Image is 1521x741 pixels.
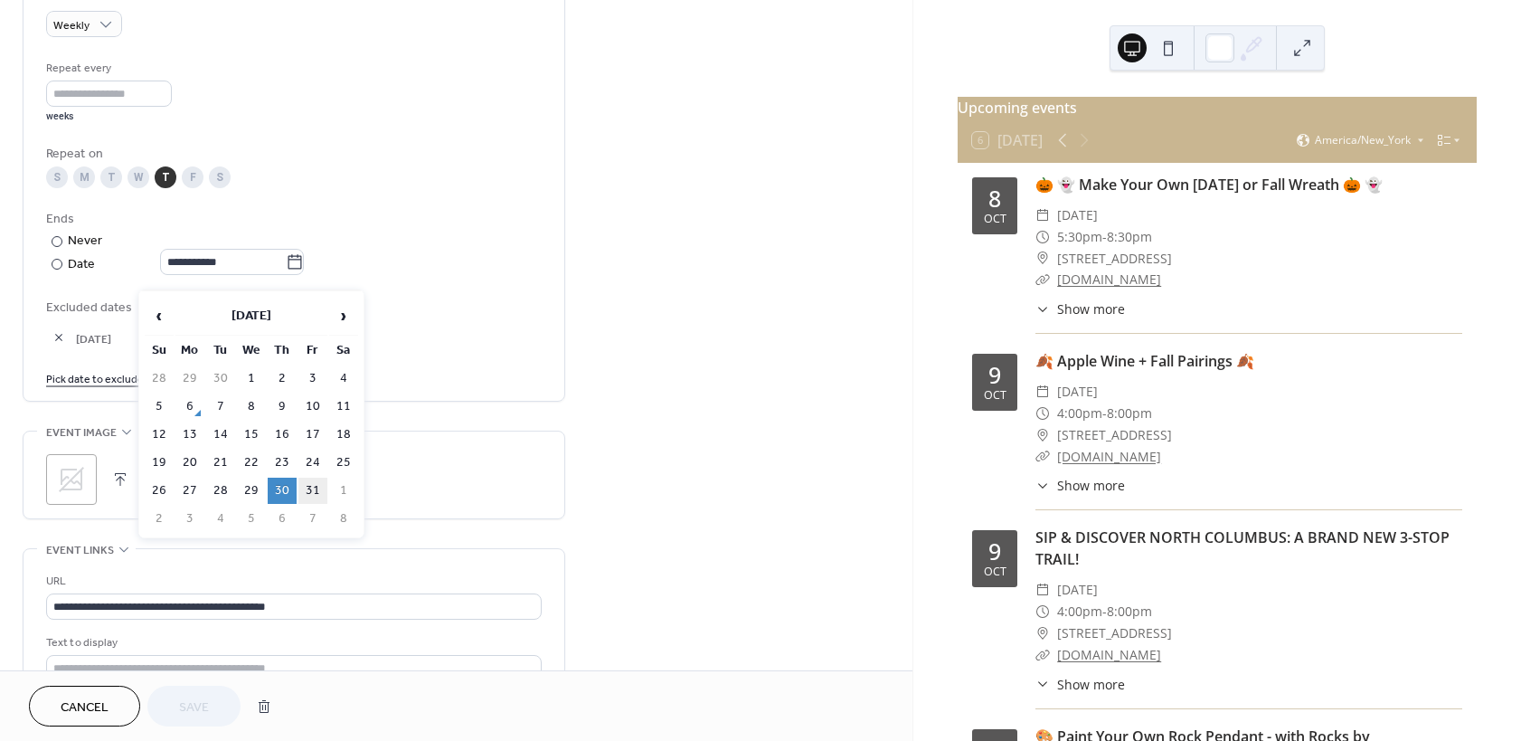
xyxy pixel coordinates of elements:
div: ​ [1035,601,1050,622]
td: 3 [175,506,204,532]
span: Event links [46,541,114,560]
td: 8 [237,394,266,420]
div: URL [46,572,538,591]
span: 4:00pm [1057,403,1102,424]
div: T [100,166,122,188]
td: 31 [298,478,327,504]
span: 8:30pm [1107,226,1152,248]
span: [DATE] [76,329,542,348]
th: Sa [329,337,358,364]
div: ​ [1035,269,1050,290]
a: 🎃 👻 Make Your Own [DATE] or Fall Wreath 🎃 👻 [1035,175,1383,195]
div: Date [68,254,304,275]
div: Upcoming events [958,97,1477,119]
div: Oct [984,390,1006,402]
div: Never [68,232,103,251]
button: ​Show more [1035,476,1125,495]
a: SIP & DISCOVER NORTH COLUMBUS: A BRAND NEW 3-STOP TRAIL! [1035,527,1450,569]
button: ​Show more [1035,675,1125,694]
td: 19 [145,450,174,476]
td: 20 [175,450,204,476]
td: 5 [237,506,266,532]
span: Cancel [61,698,109,717]
div: ; [46,454,97,505]
span: Pick date to exclude [46,370,144,389]
span: 4:00pm [1057,601,1102,622]
th: Tu [206,337,235,364]
div: ​ [1035,424,1050,446]
div: weeks [46,110,172,123]
td: 23 [268,450,297,476]
td: 26 [145,478,174,504]
td: 14 [206,422,235,448]
a: [DOMAIN_NAME] [1057,448,1161,465]
td: 27 [175,478,204,504]
div: ​ [1035,226,1050,248]
div: Ends [46,210,538,229]
td: 6 [175,394,204,420]
div: M [73,166,95,188]
div: ​ [1035,299,1050,318]
td: 3 [298,366,327,392]
td: 30 [206,366,235,392]
div: Repeat on [46,145,538,164]
td: 24 [298,450,327,476]
th: Su [145,337,174,364]
th: Th [268,337,297,364]
span: 8:00pm [1107,403,1152,424]
span: ‹ [146,298,173,334]
span: Show more [1057,675,1125,694]
div: T [155,166,176,188]
td: 2 [268,366,297,392]
td: 12 [145,422,174,448]
td: 6 [268,506,297,532]
td: 29 [175,366,204,392]
span: 8:00pm [1107,601,1152,622]
th: We [237,337,266,364]
div: W [128,166,149,188]
div: ​ [1035,476,1050,495]
span: [STREET_ADDRESS] [1057,622,1172,644]
th: Mo [175,337,204,364]
td: 10 [298,394,327,420]
a: 🍂 Apple Wine + Fall Pairings 🍂 [1035,351,1254,371]
span: [DATE] [1057,579,1098,601]
span: Show more [1057,299,1125,318]
div: ​ [1035,622,1050,644]
td: 1 [237,366,266,392]
div: ​ [1035,204,1050,226]
div: Oct [984,566,1006,578]
div: Text to display [46,633,538,652]
td: 18 [329,422,358,448]
div: ​ [1035,675,1050,694]
button: Cancel [29,686,140,727]
div: S [209,166,231,188]
span: - [1102,601,1107,622]
td: 21 [206,450,235,476]
div: 9 [988,364,1001,386]
span: 5:30pm [1057,226,1102,248]
span: › [330,298,357,334]
a: [DOMAIN_NAME] [1057,271,1161,288]
span: Event image [46,423,117,442]
td: 30 [268,478,297,504]
div: ​ [1035,248,1050,270]
div: ​ [1035,446,1050,468]
td: 2 [145,506,174,532]
div: S [46,166,68,188]
div: ​ [1035,644,1050,666]
td: 16 [268,422,297,448]
td: 1 [329,478,358,504]
td: 28 [145,366,174,392]
td: 25 [329,450,358,476]
div: ​ [1035,579,1050,601]
div: Oct [984,214,1006,225]
div: ​ [1035,381,1050,403]
span: Excluded dates [46,299,542,318]
td: 13 [175,422,204,448]
td: 7 [298,506,327,532]
div: 9 [988,540,1001,563]
span: [STREET_ADDRESS] [1057,424,1172,446]
th: [DATE] [175,297,327,336]
div: F [182,166,203,188]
